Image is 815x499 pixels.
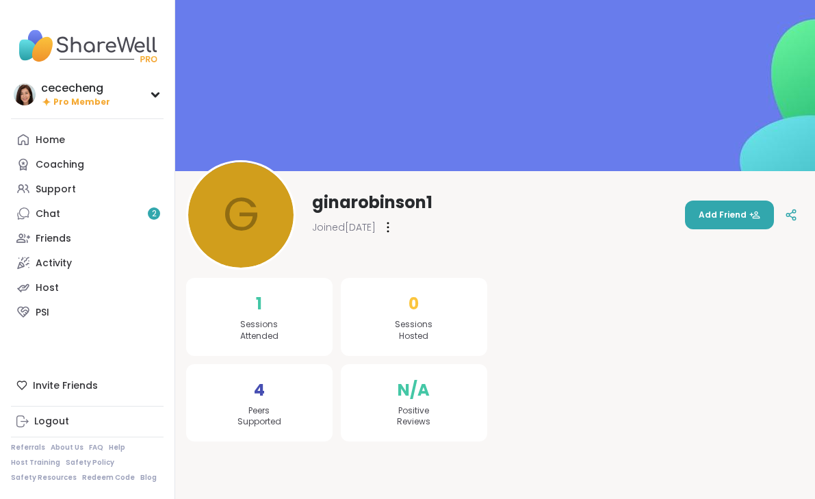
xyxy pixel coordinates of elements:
[36,232,71,246] div: Friends
[82,473,135,483] a: Redeem Code
[11,473,77,483] a: Safety Resources
[36,281,59,295] div: Host
[14,84,36,105] img: cececheng
[256,292,262,316] span: 1
[11,458,60,468] a: Host Training
[36,207,60,221] div: Chat
[699,209,760,221] span: Add Friend
[685,201,774,229] button: Add Friend
[398,378,430,402] span: N/A
[11,275,164,300] a: Host
[11,300,164,324] a: PSI
[11,226,164,251] a: Friends
[36,257,72,270] div: Activity
[11,177,164,201] a: Support
[36,306,49,320] div: PSI
[36,158,84,172] div: Coaching
[11,22,164,70] img: ShareWell Nav Logo
[53,97,110,108] span: Pro Member
[11,201,164,226] a: Chat2
[223,180,259,250] span: g
[240,319,279,342] span: Sessions Attended
[140,473,157,483] a: Blog
[34,415,69,428] div: Logout
[11,152,164,177] a: Coaching
[109,443,125,452] a: Help
[152,208,157,220] span: 2
[36,133,65,147] div: Home
[11,443,45,452] a: Referrals
[312,192,432,214] span: ginarobinson1
[395,319,432,342] span: Sessions Hosted
[11,409,164,434] a: Logout
[66,458,114,468] a: Safety Policy
[237,405,281,428] span: Peers Supported
[36,183,76,196] div: Support
[254,378,265,402] span: 4
[51,443,83,452] a: About Us
[11,251,164,275] a: Activity
[89,443,103,452] a: FAQ
[11,127,164,152] a: Home
[11,373,164,398] div: Invite Friends
[409,292,419,316] span: 0
[397,405,430,428] span: Positive Reviews
[312,220,376,234] span: Joined [DATE]
[41,81,110,96] div: cececheng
